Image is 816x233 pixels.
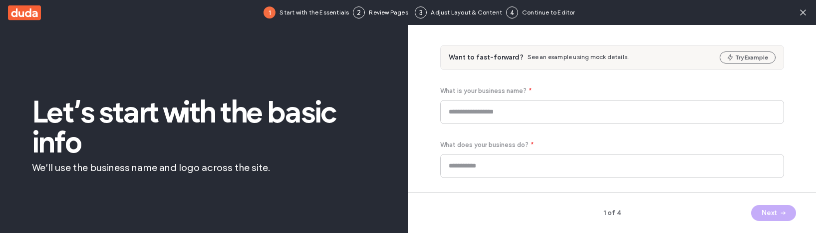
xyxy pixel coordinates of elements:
div: 2 [353,6,365,18]
span: Review Pages [369,8,411,17]
span: Want to fast-forward? [449,52,524,62]
span: Let’s start with the basic info [32,97,376,157]
span: Adjust Layout & Content [431,8,502,17]
div: 1 [264,6,275,18]
span: Continue to Editor [522,8,575,17]
span: 1 of 4 [557,208,667,218]
span: What does your business do? [440,140,529,150]
span: See an example using mock details. [528,53,629,60]
button: Try Example [720,51,776,63]
div: 3 [415,6,427,18]
span: What is your business name? [440,86,527,96]
span: We’ll use the business name and logo across the site. [32,161,376,174]
span: Start with the Essentials [279,8,349,17]
div: 4 [506,6,518,18]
